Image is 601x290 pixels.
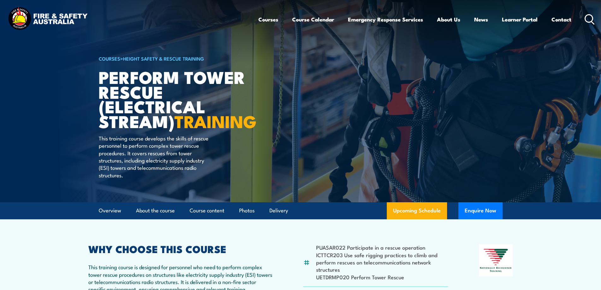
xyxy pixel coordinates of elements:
[174,108,256,134] strong: TRAINING
[387,202,447,219] a: Upcoming Schedule
[258,11,278,28] a: Courses
[239,202,255,219] a: Photos
[190,202,224,219] a: Course content
[99,202,121,219] a: Overview
[316,244,448,251] li: PUASAR022 Participate in a rescue operation
[437,11,460,28] a: About Us
[269,202,288,219] a: Delivery
[458,202,503,219] button: Enquire Now
[88,244,273,253] h2: WHY CHOOSE THIS COURSE
[99,69,255,128] h1: Perform tower rescue (Electrical Stream)
[316,251,448,273] li: ICTTCR203 Use safe rigging practices to climb and perform rescues on telecommunications network s...
[479,244,513,276] img: Nationally Recognised Training logo.
[551,11,571,28] a: Contact
[99,134,214,179] p: This training course develops the skills of rescue personnel to perform complex tower rescue proc...
[123,55,204,62] a: Height Safety & Rescue Training
[99,55,120,62] a: COURSES
[136,202,175,219] a: About the course
[316,273,448,281] li: UETDRMP020 Perform Tower Rescue
[502,11,538,28] a: Learner Portal
[348,11,423,28] a: Emergency Response Services
[474,11,488,28] a: News
[99,55,255,62] h6: >
[292,11,334,28] a: Course Calendar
